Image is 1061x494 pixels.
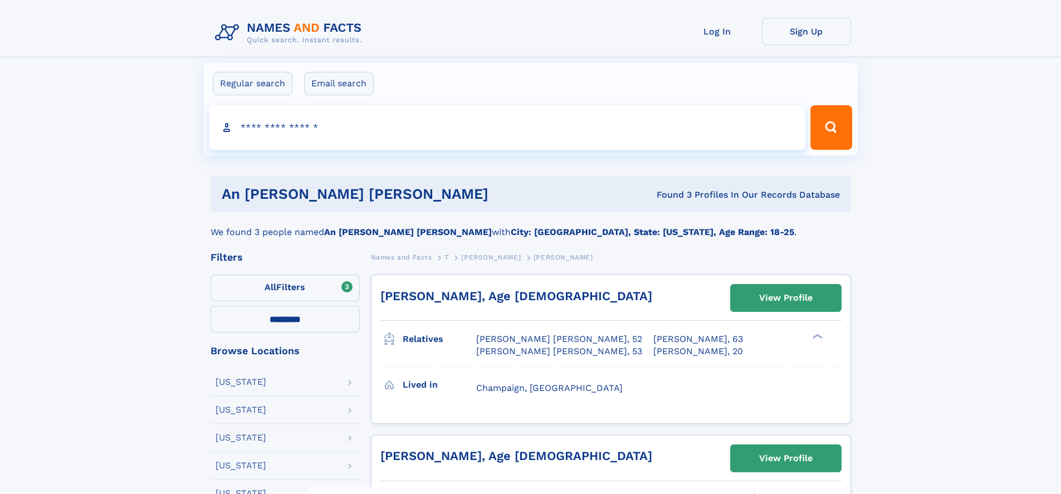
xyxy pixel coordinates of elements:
a: [PERSON_NAME], 20 [653,345,743,358]
h3: Lived in [403,375,476,394]
a: T [444,250,449,264]
a: View Profile [731,285,841,311]
div: Browse Locations [211,346,360,356]
img: Logo Names and Facts [211,18,371,48]
a: Sign Up [762,18,851,45]
div: [US_STATE] [216,378,266,387]
div: [US_STATE] [216,461,266,470]
a: [PERSON_NAME], Age [DEMOGRAPHIC_DATA] [380,449,652,463]
span: Champaign, [GEOGRAPHIC_DATA] [476,383,623,393]
div: [US_STATE] [216,405,266,414]
div: View Profile [759,285,813,311]
h1: an [PERSON_NAME] [PERSON_NAME] [222,187,573,201]
a: Names and Facts [371,250,432,264]
label: Filters [211,275,360,301]
a: [PERSON_NAME] [461,250,521,264]
div: View Profile [759,446,813,471]
a: [PERSON_NAME] [PERSON_NAME], 52 [476,333,642,345]
span: [PERSON_NAME] [461,253,521,261]
button: Search Button [810,105,852,150]
a: [PERSON_NAME] [PERSON_NAME], 53 [476,345,642,358]
span: [PERSON_NAME] [534,253,593,261]
label: Regular search [213,72,292,95]
a: [PERSON_NAME], 63 [653,333,743,345]
a: [PERSON_NAME], Age [DEMOGRAPHIC_DATA] [380,289,652,303]
div: We found 3 people named with . [211,212,851,239]
div: Filters [211,252,360,262]
h3: Relatives [403,330,476,349]
a: Log In [673,18,762,45]
div: Found 3 Profiles In Our Records Database [573,189,840,201]
div: [US_STATE] [216,433,266,442]
div: ❯ [810,333,823,340]
span: All [265,282,276,292]
b: City: [GEOGRAPHIC_DATA], State: [US_STATE], Age Range: 18-25 [511,227,794,237]
span: T [444,253,449,261]
b: An [PERSON_NAME] [PERSON_NAME] [324,227,492,237]
label: Email search [304,72,374,95]
input: search input [209,105,806,150]
a: View Profile [731,445,841,472]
